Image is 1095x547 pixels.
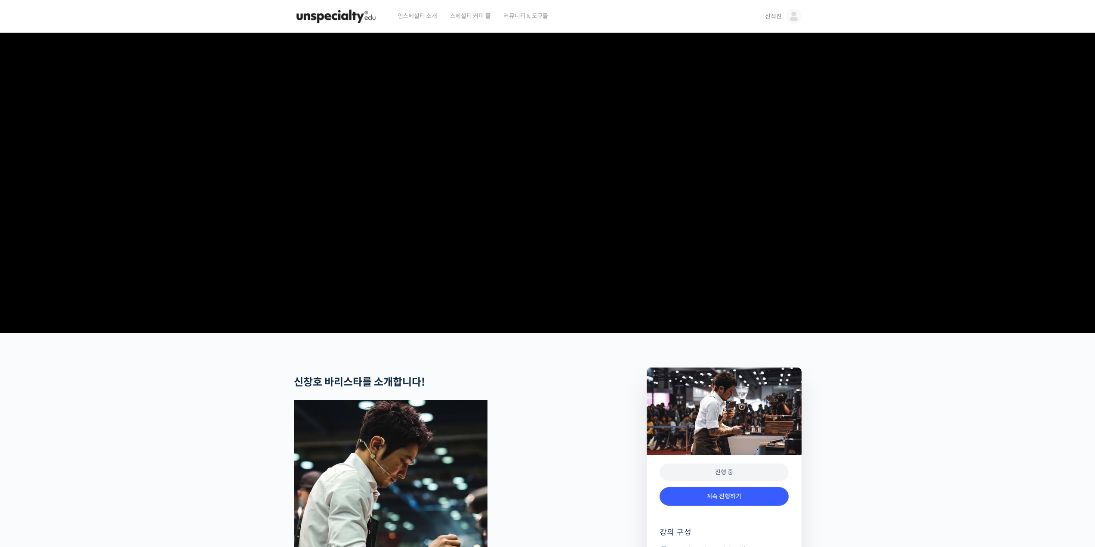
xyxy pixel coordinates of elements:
a: 계속 진행하기 [660,487,789,506]
div: 진행 중 [660,464,789,481]
span: 신석진 [765,12,781,20]
h4: 강의 구성 [660,527,789,544]
strong: 신창호 바리스타를 소개합니다! [294,376,425,389]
